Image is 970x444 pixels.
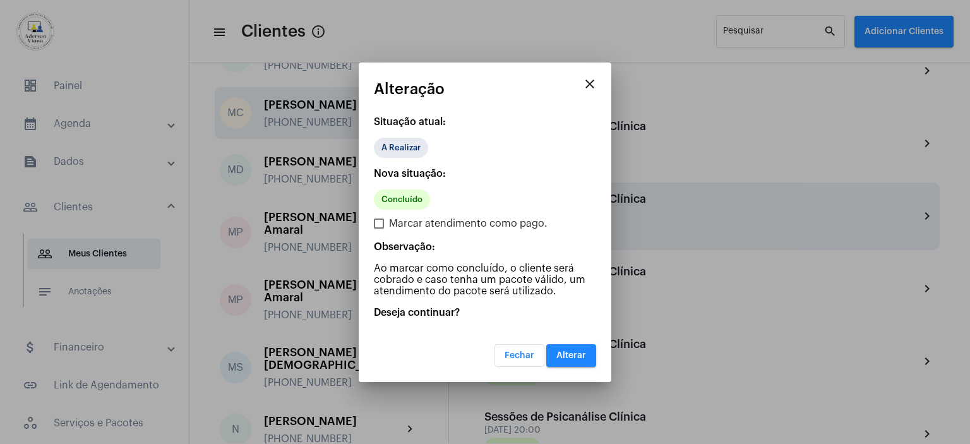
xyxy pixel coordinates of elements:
[389,216,548,231] span: Marcar atendimento como pago.
[374,307,596,318] p: Deseja continuar?
[582,76,597,92] mat-icon: close
[546,344,596,367] button: Alterar
[556,351,586,360] span: Alterar
[505,351,534,360] span: Fechar
[374,189,430,210] mat-chip: Concluído
[374,138,428,158] mat-chip: A Realizar
[374,168,596,179] p: Nova situação:
[494,344,544,367] button: Fechar
[374,263,596,297] p: Ao marcar como concluído, o cliente será cobrado e caso tenha um pacote válido, um atendimento do...
[374,241,596,253] p: Observação:
[374,81,445,97] span: Alteração
[374,116,596,128] p: Situação atual:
